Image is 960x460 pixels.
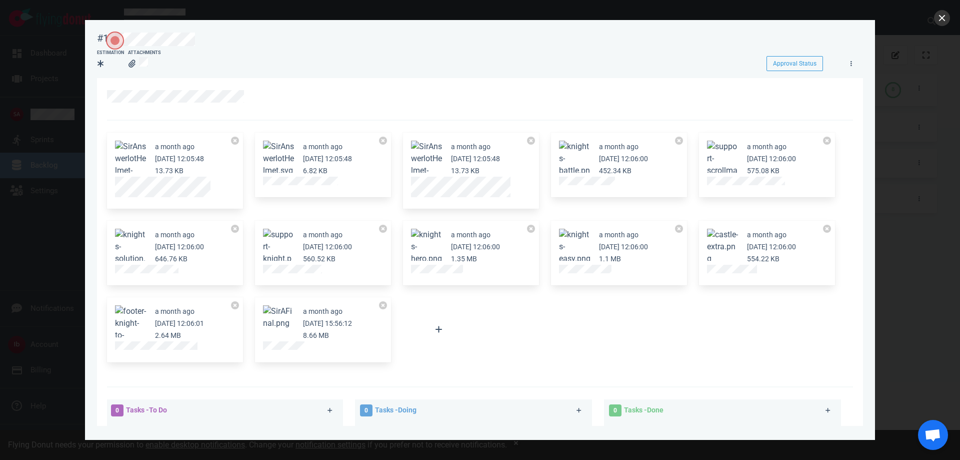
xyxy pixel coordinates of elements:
[451,243,500,251] small: [DATE] 12:06:00
[747,155,796,163] small: [DATE] 12:06:00
[747,243,796,251] small: [DATE] 12:06:00
[303,319,352,327] small: [DATE] 15:56:12
[609,404,621,416] span: 0
[128,50,161,57] div: Attachments
[599,255,621,263] small: 1.1 MB
[451,255,477,263] small: 1.35 MB
[155,307,194,315] small: a month ago
[747,231,786,239] small: a month ago
[155,231,194,239] small: a month ago
[747,255,779,263] small: 554.22 KB
[559,141,591,189] button: Zoom image
[766,56,823,71] button: Approval Status
[599,155,648,163] small: [DATE] 12:06:00
[97,50,124,57] div: Estimation
[106,32,124,50] button: Open the dialog
[411,229,443,265] button: Zoom image
[747,143,786,151] small: a month ago
[599,243,648,251] small: [DATE] 12:06:00
[411,141,443,213] button: Zoom image
[559,229,591,265] button: Zoom image
[115,141,147,213] button: Zoom image
[155,243,204,251] small: [DATE] 12:06:00
[303,243,352,251] small: [DATE] 12:06:00
[451,231,490,239] small: a month ago
[155,155,204,163] small: [DATE] 12:05:48
[303,167,327,175] small: 6.82 KB
[451,155,500,163] small: [DATE] 12:05:48
[599,143,638,151] small: a month ago
[115,229,147,277] button: Zoom image
[303,143,342,151] small: a month ago
[97,32,108,45] div: #1
[918,420,948,450] div: Open de chat
[599,231,638,239] small: a month ago
[360,404,372,416] span: 0
[263,141,295,177] button: Zoom image
[263,229,295,277] button: Zoom image
[155,143,194,151] small: a month ago
[599,167,631,175] small: 452.34 KB
[707,229,739,265] button: Zoom image
[115,305,147,365] button: Zoom image
[375,406,416,414] span: Tasks - Doing
[303,255,335,263] small: 560.52 KB
[303,307,342,315] small: a month ago
[624,406,663,414] span: Tasks - Done
[303,331,329,339] small: 8.66 MB
[303,155,352,163] small: [DATE] 12:05:48
[707,141,739,189] button: Zoom image
[126,406,167,414] span: Tasks - To Do
[155,319,204,327] small: [DATE] 12:06:01
[303,231,342,239] small: a month ago
[747,167,779,175] small: 575.08 KB
[155,167,183,175] small: 13.73 KB
[451,143,490,151] small: a month ago
[155,331,181,339] small: 2.64 MB
[263,305,295,329] button: Zoom image
[451,167,479,175] small: 13.73 KB
[934,10,950,26] button: close
[111,404,123,416] span: 0
[155,255,187,263] small: 646.76 KB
